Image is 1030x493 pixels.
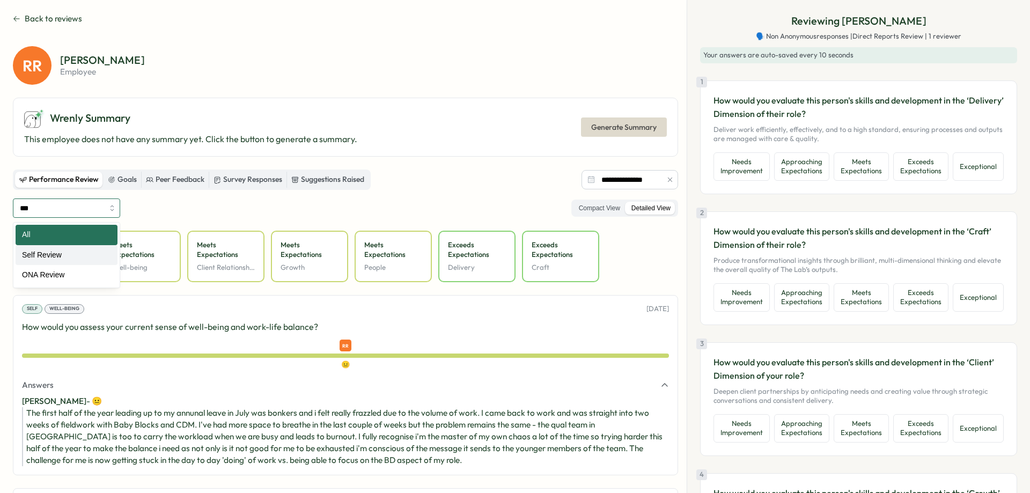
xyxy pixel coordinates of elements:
div: The first half of the year leading up to my annunal leave in July was bonkers and i felt really f... [26,407,669,466]
p: Delivery [448,263,506,273]
button: Exceeds Expectations [893,152,948,181]
p: [PERSON_NAME] [60,55,145,65]
div: ONA Review [16,265,117,285]
p: How would you evaluate this person's skills and development in the ‘Delivery’ Dimension of their ... [713,94,1004,121]
span: 🗣️ Non Anonymous responses | Direct Reports Review | 1 reviewer [756,32,961,41]
button: Exceptional [953,414,1004,443]
p: Reviewing [PERSON_NAME] [791,13,926,30]
p: Client Relationships [197,263,255,273]
button: Back to reviews [13,13,82,25]
div: 3 [696,339,707,349]
button: Exceptional [953,283,1004,312]
button: Needs Improvement [713,152,770,181]
div: Survey Responses [214,174,282,186]
button: Approaching Expectations [774,152,829,181]
p: Meets Expectations [197,240,255,260]
label: Compact View [573,202,626,215]
div: 2 [696,208,707,218]
button: Meets Expectations [834,152,889,181]
span: Wrenly Summary [50,110,130,127]
label: Detailed View [626,202,676,215]
p: This employee does not have any summary yet. Click the button to generate a summary. [24,133,357,146]
span: Generate Summary [591,118,657,136]
p: Meets Expectations [281,240,339,260]
div: Self [22,304,42,314]
span: 😐 [22,360,669,370]
p: Deliver work efficiently, effectively, and to a high standard, ensuring processes and outputs are... [713,125,1004,144]
p: Produce transformational insights through brilliant, multi-dimensional thinking and elevate the o... [713,256,1004,275]
button: Approaching Expectations [774,283,829,312]
div: Well-being [45,304,84,314]
button: Needs Improvement [713,283,770,312]
div: Suggestions Raised [291,174,364,186]
p: Meets Expectations [113,240,171,260]
span: RR [342,342,349,350]
button: Exceeds Expectations [893,414,948,443]
button: Generate Summary [581,117,667,137]
span: Your answers are auto-saved every 10 seconds [703,50,854,59]
button: Approaching Expectations [774,414,829,443]
span: [PERSON_NAME] [22,396,86,406]
div: Goals [108,174,137,186]
p: How would you evaluate this person's skills and development in the ‘Client’ Dimension of your role? [713,356,1004,382]
span: RR [23,54,42,78]
p: employee [60,68,145,76]
p: Growth [281,263,339,273]
p: Meets Expectations [364,240,422,260]
p: Exceeds Expectations [532,240,590,260]
button: Meets Expectations [834,414,889,443]
p: Craft [532,263,590,273]
span: Answers [22,379,54,391]
p: People [364,263,422,273]
p: Exceeds Expectations [448,240,506,260]
button: Answers [22,379,669,391]
div: Self Review [16,245,117,266]
div: 4 [696,469,707,480]
div: Peer Feedback [146,174,204,186]
div: All [16,225,117,245]
p: How would you evaluate this person's skills and development in the ‘Craft’ Dimension of their role? [713,225,1004,252]
button: Needs Improvement [713,414,770,443]
button: Meets Expectations [834,283,889,312]
p: Well-being [113,263,171,273]
div: 1 [696,77,707,87]
div: Performance Review [19,174,99,186]
p: Deepen client partnerships by anticipating needs and creating value through strategic conversatio... [713,387,1004,406]
button: Exceeds Expectations [893,283,948,312]
p: [DATE] [646,304,669,314]
button: Exceptional [953,152,1004,181]
span: Back to reviews [25,13,82,25]
p: How would you assess your current sense of well-being and work-life balance? [22,320,669,334]
p: - 😐 [22,395,669,407]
